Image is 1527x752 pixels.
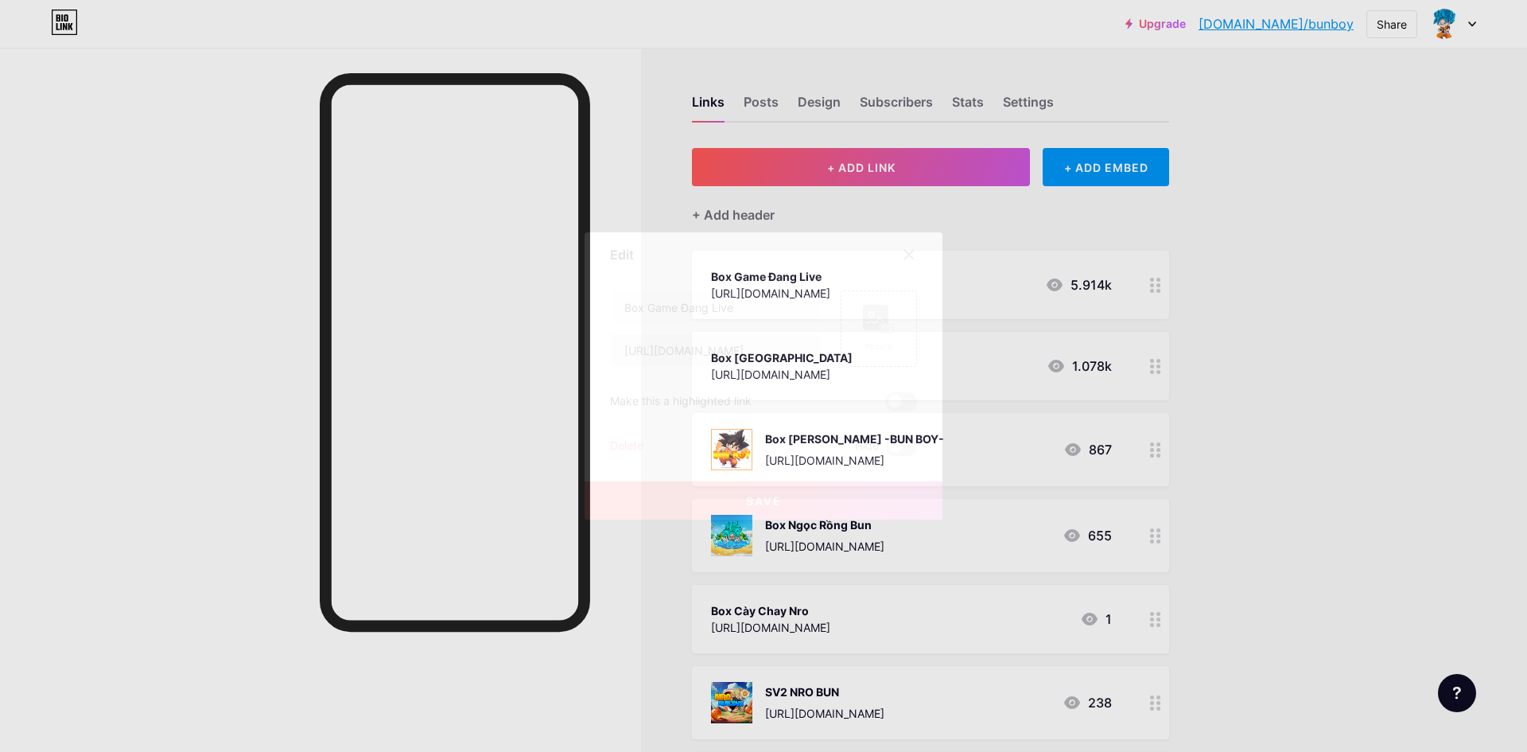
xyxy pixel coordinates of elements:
button: Save [585,481,942,520]
div: Picture [863,341,895,353]
span: Save [746,494,782,508]
span: Hide [855,437,879,456]
div: Delete [610,437,643,456]
input: URL [611,334,821,366]
div: Make this a highlighted link [610,392,752,411]
div: Edit [610,245,634,264]
input: Title [611,291,821,323]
